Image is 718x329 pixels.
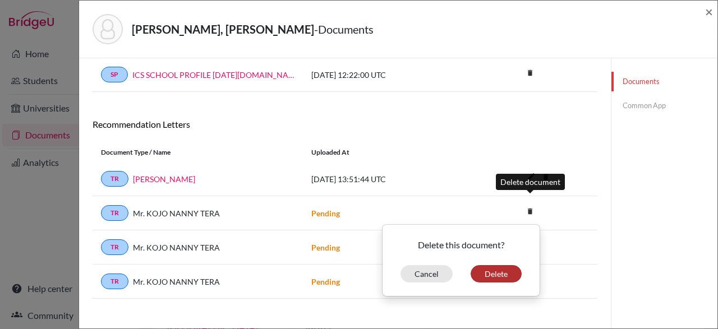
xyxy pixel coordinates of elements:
[132,69,294,81] a: ICS SCHOOL PROFILE [DATE][DOMAIN_NAME][DATE]_wide
[522,203,538,220] i: delete
[311,174,386,184] span: [DATE] 13:51:44 UTC
[611,96,717,115] a: Common App
[101,205,128,221] a: TR
[705,5,713,18] button: Close
[471,265,522,282] button: Delete
[303,147,471,157] div: Uploaded at
[401,265,453,282] button: Cancel
[101,67,128,82] a: SP
[496,174,565,190] div: Delete document
[101,171,128,187] a: TR
[522,66,538,81] a: delete
[133,173,195,185] a: [PERSON_NAME]
[522,205,538,220] a: delete
[133,276,220,288] span: Mr. KOJO NANNY TERA
[522,169,541,186] button: edit
[93,147,303,157] div: Document Type / Name
[522,64,538,81] i: delete
[132,22,314,36] strong: [PERSON_NAME], [PERSON_NAME]
[611,72,717,91] a: Documents
[93,119,597,129] h6: Recommendation Letters
[133,242,220,253] span: Mr. KOJO NANNY TERA
[392,238,531,252] p: Delete this document?
[705,3,713,20] span: ×
[311,243,340,252] strong: Pending
[133,207,220,219] span: Mr. KOJO NANNY TERA
[522,168,540,186] i: edit
[311,208,340,218] strong: Pending
[311,277,340,286] strong: Pending
[101,274,128,289] a: TR
[537,169,554,186] i: delete
[101,239,128,255] a: TR
[382,224,540,296] div: delete
[314,22,374,36] span: - Documents
[303,69,471,81] div: [DATE] 12:22:00 UTC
